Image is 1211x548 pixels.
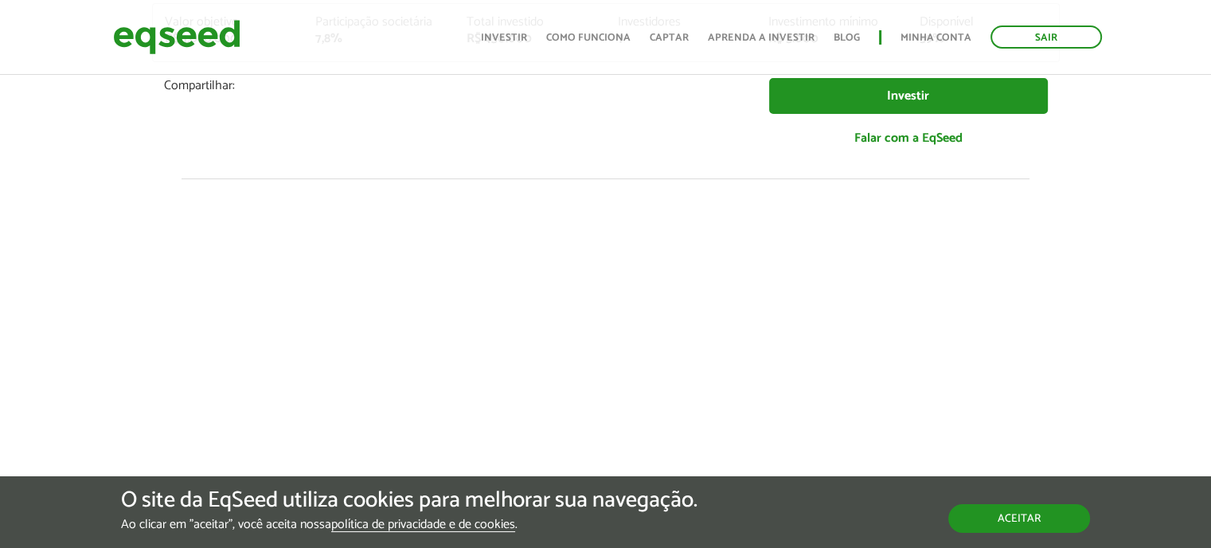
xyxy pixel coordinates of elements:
a: política de privacidade e de cookies [331,519,515,532]
a: Investir [481,33,527,43]
a: Falar com a EqSeed [769,122,1048,155]
a: Sair [990,25,1102,49]
img: EqSeed [113,16,240,58]
button: Aceitar [948,504,1090,533]
a: Aprenda a investir [708,33,814,43]
a: Captar [650,33,689,43]
h5: O site da EqSeed utiliza cookies para melhorar sua navegação. [121,488,697,513]
a: Como funciona [546,33,631,43]
a: Investir [769,78,1048,114]
a: Minha conta [900,33,971,43]
p: Ao clicar em "aceitar", você aceita nossa . [121,517,697,532]
p: Compartilhar: [164,78,745,93]
a: Blog [834,33,860,43]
